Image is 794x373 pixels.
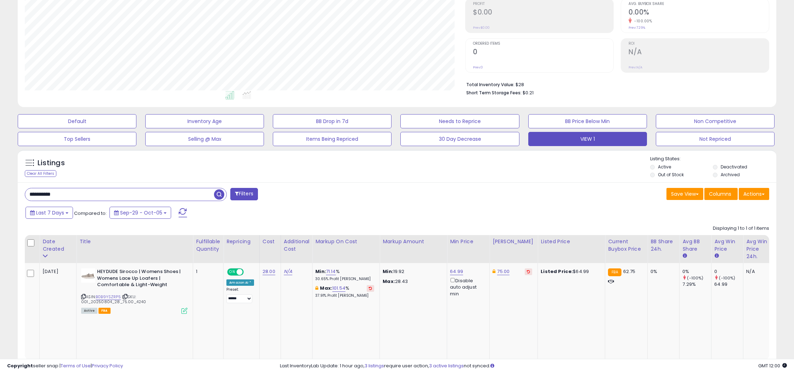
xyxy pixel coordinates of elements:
div: Cost [263,238,278,245]
label: Deactivated [721,164,747,170]
img: 31gTY51vLgL._SL40_.jpg [81,268,95,283]
h2: N/A [629,48,769,57]
span: Ordered Items [473,42,613,46]
div: 7.29% [682,281,711,288]
span: All listings currently available for purchase on Amazon [81,308,97,314]
button: BB Drop in 7d [273,114,392,128]
span: Last 7 Days [36,209,64,216]
h2: $0.00 [473,8,613,18]
div: Listed Price [541,238,602,245]
a: 75.00 [497,268,509,275]
div: [DATE] [43,268,71,275]
div: Preset: [226,287,254,303]
span: OFF [243,269,254,275]
span: ROI [629,42,769,46]
div: Avg Win Price [714,238,740,253]
b: Total Inventory Value: [466,82,514,88]
span: 62.75 [623,268,636,275]
div: seller snap | | [7,363,123,369]
button: 30 Day Decrease [400,132,519,146]
a: 71.14 [326,268,336,275]
button: Last 7 Days [26,207,73,219]
div: Disable auto adjust min [450,277,484,297]
small: Avg BB Share. [682,253,687,259]
button: Inventory Age [145,114,264,128]
div: $64.99 [541,268,599,275]
div: ASIN: [81,268,187,313]
small: (-100%) [687,275,703,281]
small: Prev: 0 [473,65,483,69]
div: 1 [196,268,218,275]
div: 0% [682,268,711,275]
label: Archived [721,172,740,178]
strong: Max: [383,278,395,285]
th: The percentage added to the cost of goods (COGS) that forms the calculator for Min & Max prices. [312,235,380,263]
button: Columns [704,188,738,200]
small: Prev: 7.29% [629,26,645,30]
button: Top Sellers [18,132,136,146]
strong: Min: [383,268,393,275]
button: Needs to Reprice [400,114,519,128]
div: Current Buybox Price [608,238,644,253]
a: 101.54 [332,285,345,292]
a: Privacy Policy [92,362,123,369]
a: N/A [284,268,292,275]
small: FBA [608,268,621,276]
p: Listing States: [650,156,776,162]
button: Save View [666,188,703,200]
div: Title [79,238,190,245]
strong: Copyright [7,362,33,369]
b: HEYDUDE Sirocco | Womens Shoes | Womens Lace Up Loafers | Comfortable & Light-Weight [97,268,183,290]
div: 64.99 [714,281,743,288]
button: Filters [230,188,258,200]
button: Non Competitive [656,114,775,128]
div: Markup Amount [383,238,444,245]
small: (-100%) [719,275,735,281]
span: Avg. Buybox Share [629,2,769,6]
div: Additional Cost [284,238,310,253]
div: 0% [651,268,674,275]
span: | SKU: 001_20250804_28_75.00_4240 [81,294,146,305]
span: Sep-29 - Oct-05 [120,209,162,216]
p: 37.91% Profit [PERSON_NAME] [315,293,374,298]
button: BB Price Below Min [528,114,647,128]
span: FBA [98,308,111,314]
button: Default [18,114,136,128]
button: Selling @ Max [145,132,264,146]
div: Clear All Filters [25,170,56,177]
div: Amazon AI * [226,279,254,286]
div: Repricing [226,238,257,245]
a: Terms of Use [61,362,91,369]
button: Items Being Repriced [273,132,392,146]
a: 64.99 [450,268,463,275]
div: Date Created [43,238,73,253]
span: Columns [709,190,731,197]
b: Max: [320,285,332,291]
a: 3 listings [365,362,384,369]
span: $0.21 [523,89,534,96]
h2: 0.00% [629,8,769,18]
small: -100.00% [632,18,652,24]
div: Last InventoryLab Update: 1 hour ago, require user action, not synced. [280,363,787,369]
h5: Listings [38,158,65,168]
b: Min: [315,268,326,275]
li: $28 [466,80,764,88]
small: Prev: $0.00 [473,26,490,30]
div: N/A [746,268,770,275]
div: Avg BB Share [682,238,708,253]
small: Avg Win Price. [714,253,719,259]
button: Actions [739,188,769,200]
small: Prev: N/A [629,65,642,69]
div: Avg Win Price 24h. [746,238,772,260]
div: BB Share 24h. [651,238,676,253]
div: Displaying 1 to 1 of 1 items [713,225,769,232]
div: Min Price [450,238,486,245]
p: 28.43 [383,278,441,285]
button: Not Repriced [656,132,775,146]
a: 3 active listings [429,362,464,369]
p: 30.65% Profit [PERSON_NAME] [315,277,374,282]
div: Fulfillable Quantity [196,238,220,253]
div: Markup on Cost [315,238,377,245]
div: 0 [714,268,743,275]
span: Compared to: [74,210,107,217]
